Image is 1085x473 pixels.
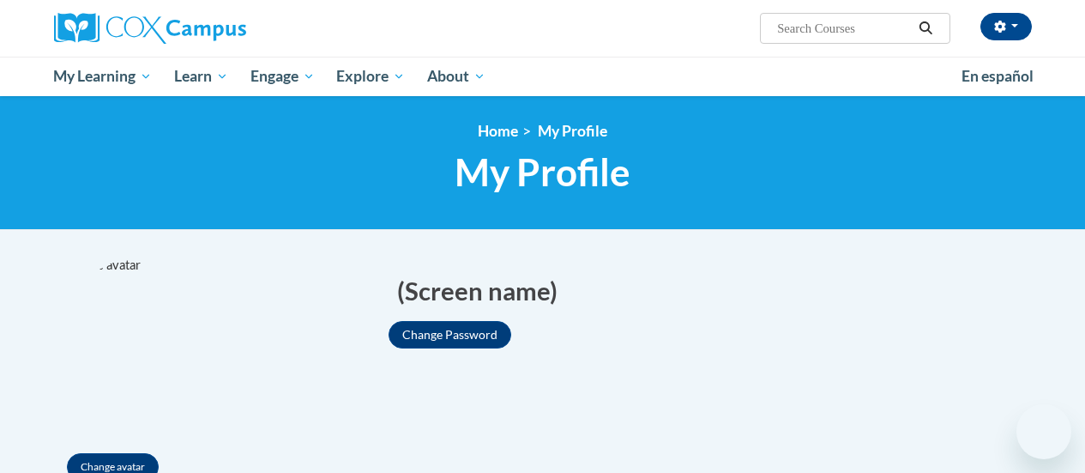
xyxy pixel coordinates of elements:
[163,57,239,96] a: Learn
[41,57,1045,96] div: Main menu
[54,256,243,445] div: Click to change the profile picture
[54,13,246,44] img: Cox Campus
[53,66,152,87] span: My Learning
[455,149,630,195] span: My Profile
[239,57,326,96] a: Engage
[43,57,164,96] a: My Learning
[980,13,1032,40] button: Account Settings
[174,66,228,87] span: Learn
[427,66,485,87] span: About
[325,57,416,96] a: Explore
[961,67,1034,85] span: En español
[389,321,511,349] button: Change Password
[478,122,518,140] a: Home
[950,58,1045,94] a: En español
[913,18,938,39] button: Search
[538,122,607,140] span: My Profile
[54,256,243,445] img: profile avatar
[397,273,558,308] span: (Screen name)
[775,18,913,39] input: Search Courses
[416,57,497,96] a: About
[1016,404,1071,459] iframe: Button to launch messaging window
[250,66,315,87] span: Engage
[336,66,405,87] span: Explore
